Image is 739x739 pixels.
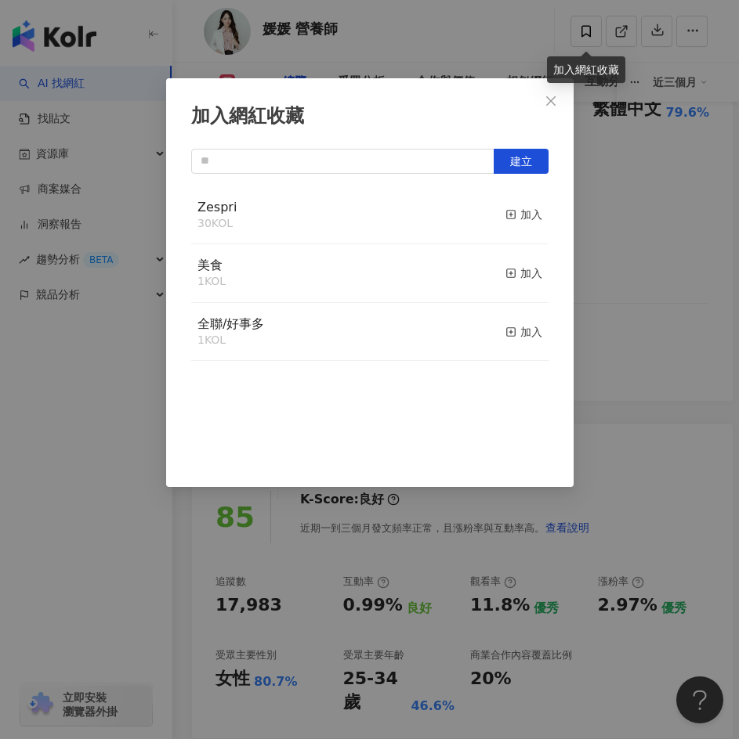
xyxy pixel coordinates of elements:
button: 加入 [505,315,542,348]
button: 建立 [494,149,549,174]
button: 加入 [505,199,542,232]
span: close [545,95,557,107]
span: 美食 [197,258,223,272]
button: 加入 [505,257,542,290]
div: 加入 [505,206,542,223]
div: 30 KOL [197,216,237,232]
a: Zespri [197,201,237,214]
div: 加入網紅收藏 [191,103,549,130]
button: Close [535,85,567,117]
a: 全聯/好事多 [197,318,264,330]
span: 全聯/好事多 [197,316,264,331]
a: 美食 [197,259,223,272]
div: 加入 [505,265,542,282]
span: Zespri [197,200,237,214]
span: 建立 [510,155,532,168]
div: 加入 [505,323,542,341]
div: 1 KOL [197,274,226,290]
div: 1 KOL [197,333,264,348]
